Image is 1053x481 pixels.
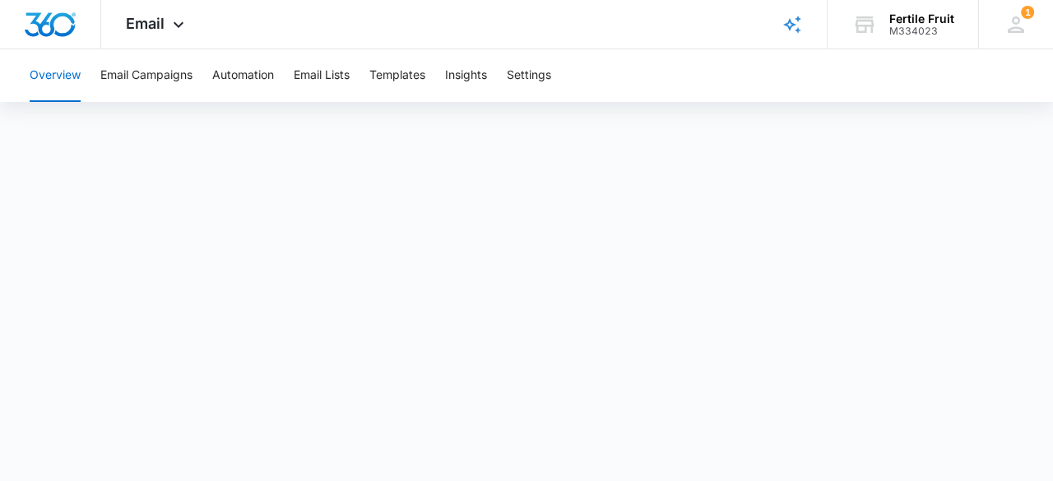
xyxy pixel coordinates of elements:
[1021,6,1034,19] div: notifications count
[1021,6,1034,19] span: 1
[445,49,487,102] button: Insights
[889,25,954,37] div: account id
[100,49,193,102] button: Email Campaigns
[369,49,425,102] button: Templates
[889,12,954,25] div: account name
[212,49,274,102] button: Automation
[126,15,165,32] span: Email
[294,49,350,102] button: Email Lists
[507,49,551,102] button: Settings
[30,49,81,102] button: Overview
